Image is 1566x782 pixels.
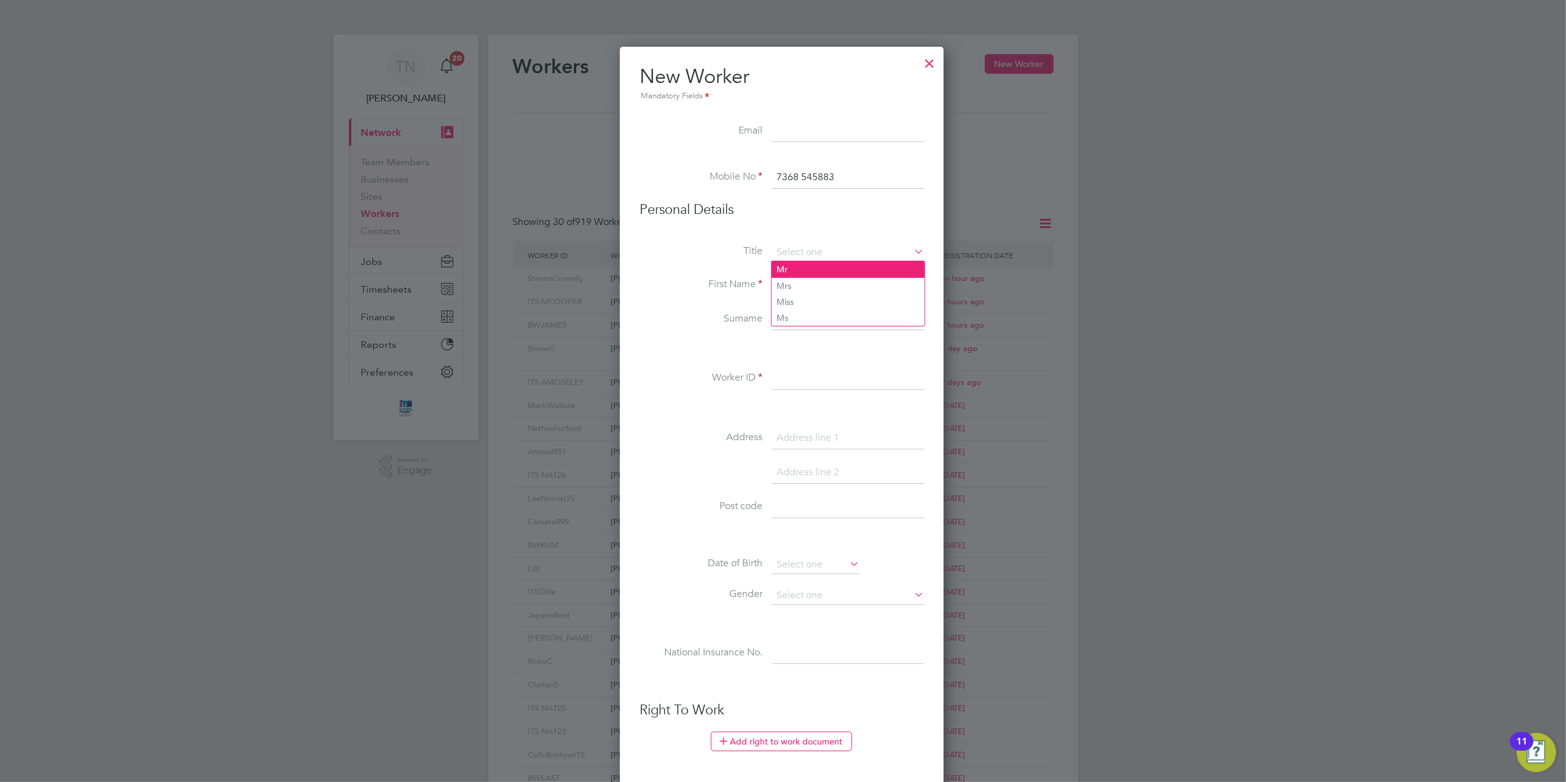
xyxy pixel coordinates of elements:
[640,431,762,444] label: Address
[711,732,852,751] button: Add right to work document
[772,586,924,605] input: Select one
[640,500,762,513] label: Post code
[640,124,762,137] label: Email
[772,310,925,326] li: Ms
[1516,741,1527,757] div: 11
[772,261,925,277] li: Mr
[640,701,924,719] h3: Right To Work
[772,427,924,449] input: Address line 1
[772,556,859,574] input: Select one
[772,462,924,484] input: Address line 2
[640,646,762,659] label: National Insurance No.
[640,557,762,570] label: Date of Birth
[640,588,762,601] label: Gender
[640,90,924,103] div: Mandatory Fields
[1517,733,1556,772] button: Open Resource Center, 11 new notifications
[772,243,924,262] input: Select one
[640,201,924,219] h3: Personal Details
[640,371,762,384] label: Worker ID
[640,170,762,183] label: Mobile No
[640,312,762,325] label: Surname
[640,278,762,291] label: First Name
[640,245,762,258] label: Title
[640,64,924,103] h2: New Worker
[772,278,925,294] li: Mrs
[772,294,925,310] li: Miss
